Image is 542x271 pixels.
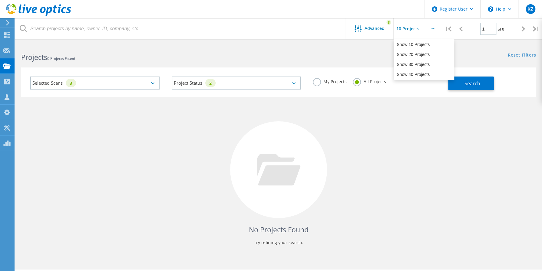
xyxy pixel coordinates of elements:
[6,13,71,17] a: Live Optics Dashboard
[313,78,347,84] label: My Projects
[508,53,536,58] a: Reset Filters
[15,18,345,39] input: Search projects by name, owner, ID, company, etc
[448,77,494,90] button: Search
[21,52,47,62] b: Projects
[530,18,542,40] div: |
[353,78,386,84] label: All Projects
[464,80,480,87] span: Search
[394,60,454,70] div: Show 30 Projects
[498,27,504,32] span: of 0
[394,70,454,80] div: Show 40 Projects
[205,79,216,87] div: 2
[66,79,76,87] div: 3
[172,77,301,90] div: Project Status
[394,50,454,60] div: Show 20 Projects
[394,40,454,50] div: Show 10 Projects
[527,7,533,11] span: KZ
[27,238,530,247] p: Try refining your search.
[488,6,493,12] svg: \n
[442,18,454,40] div: |
[47,56,75,61] span: 0 Projects Found
[365,26,385,31] span: Advanced
[30,77,160,90] div: Selected Scans
[27,225,530,235] h4: No Projects Found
